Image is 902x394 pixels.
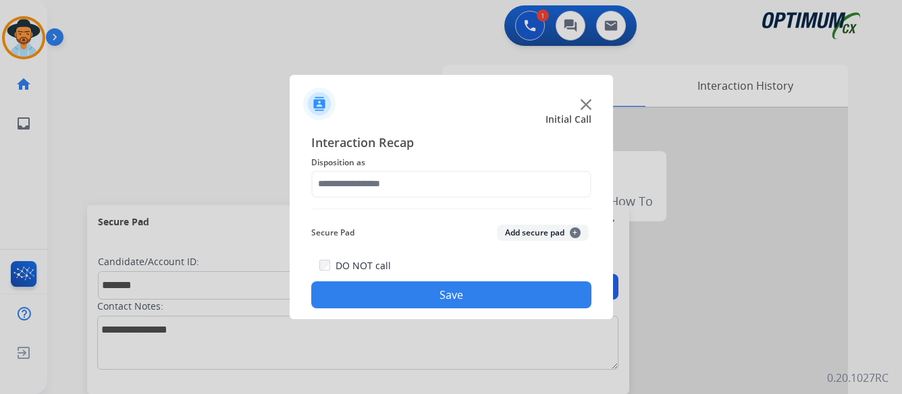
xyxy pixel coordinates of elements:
[336,259,391,273] label: DO NOT call
[311,133,591,154] span: Interaction Recap
[570,227,581,238] span: +
[827,370,888,386] p: 0.20.1027RC
[546,113,591,126] span: Initial Call
[311,225,354,241] span: Secure Pad
[311,281,591,308] button: Save
[303,88,336,120] img: contactIcon
[497,225,589,241] button: Add secure pad+
[311,154,591,171] span: Disposition as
